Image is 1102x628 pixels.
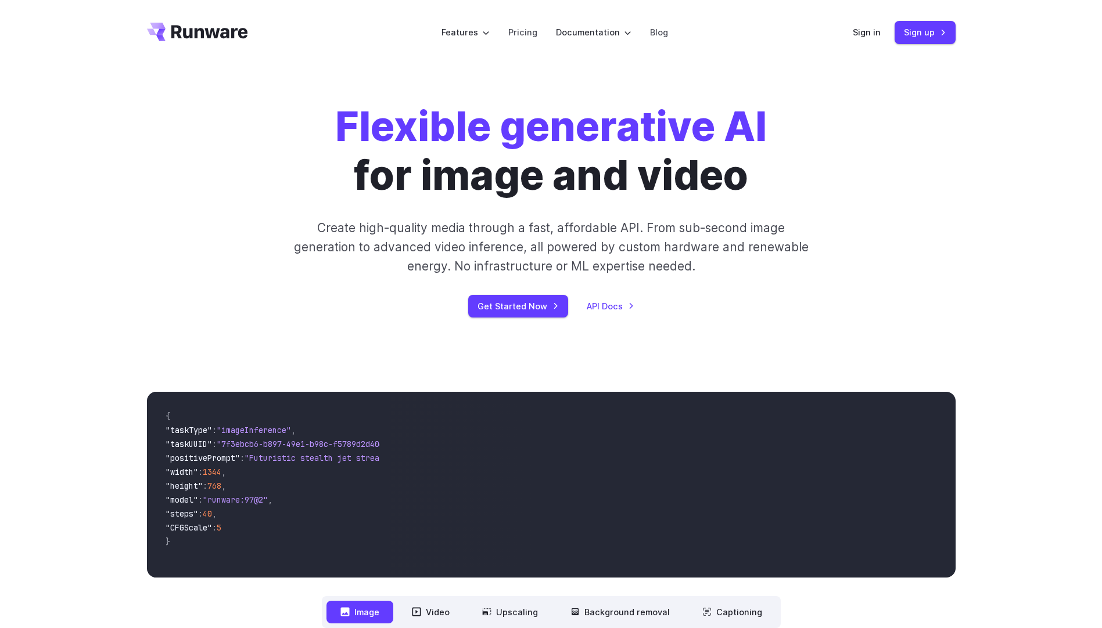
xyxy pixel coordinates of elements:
[650,26,668,39] a: Blog
[398,601,464,623] button: Video
[203,467,221,477] span: 1344
[245,453,667,463] span: "Futuristic stealth jet streaking through a neon-lit cityscape with glowing purple exhaust"
[166,439,212,449] span: "taskUUID"
[326,601,393,623] button: Image
[217,522,221,533] span: 5
[335,102,767,200] h1: for image and video
[166,536,170,547] span: }
[292,218,810,276] p: Create high-quality media through a fast, affordable API. From sub-second image generation to adv...
[203,508,212,519] span: 40
[212,522,217,533] span: :
[217,439,393,449] span: "7f3ebcb6-b897-49e1-b98c-f5789d2d40d7"
[240,453,245,463] span: :
[198,495,203,505] span: :
[207,481,221,491] span: 768
[212,425,217,435] span: :
[221,467,226,477] span: ,
[441,26,490,39] label: Features
[688,601,776,623] button: Captioning
[166,495,198,505] span: "model"
[198,467,203,477] span: :
[203,481,207,491] span: :
[166,522,212,533] span: "CFGScale"
[166,411,170,421] span: {
[853,26,881,39] a: Sign in
[221,481,226,491] span: ,
[166,508,198,519] span: "steps"
[468,601,552,623] button: Upscaling
[203,495,268,505] span: "runware:97@2"
[166,425,212,435] span: "taskType"
[166,453,240,463] span: "positivePrompt"
[268,495,272,505] span: ,
[212,439,217,449] span: :
[198,508,203,519] span: :
[468,295,568,317] a: Get Started Now
[587,299,634,313] a: API Docs
[895,21,956,44] a: Sign up
[556,26,631,39] label: Documentation
[217,425,291,435] span: "imageInference"
[166,467,198,477] span: "width"
[557,601,684,623] button: Background removal
[212,508,217,519] span: ,
[291,425,296,435] span: ,
[147,23,248,41] a: Go to /
[508,26,537,39] a: Pricing
[335,102,767,151] strong: Flexible generative AI
[166,481,203,491] span: "height"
